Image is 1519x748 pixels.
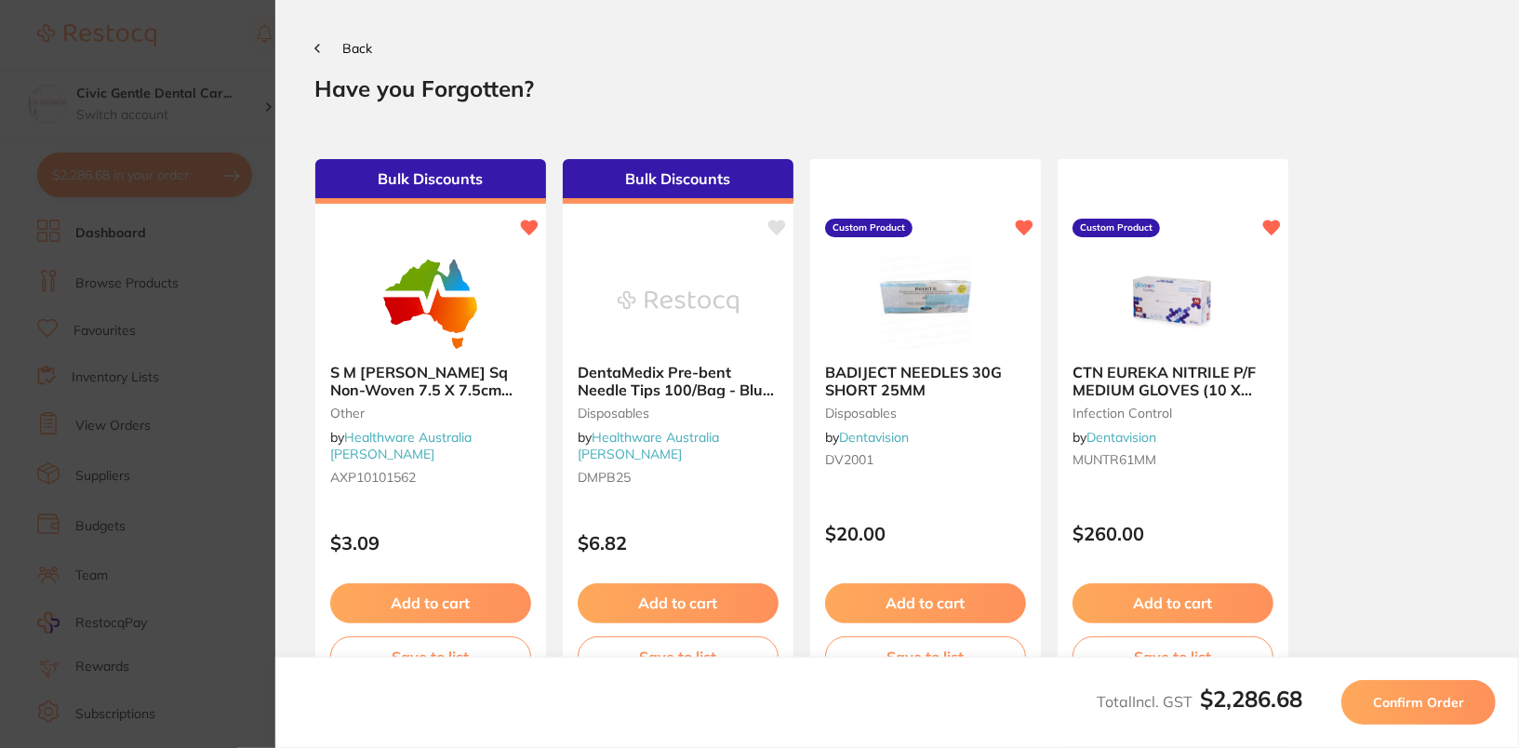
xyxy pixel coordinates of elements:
[1086,429,1156,446] a: Dentavision
[342,40,372,57] span: Back
[1200,685,1302,713] b: $2,286.68
[1073,364,1273,398] b: CTN EUREKA NITRILE P/F MEDIUM GLOVES (10 X 300)
[330,532,531,554] p: $3.09
[563,159,793,204] div: Bulk Discounts
[330,406,531,421] small: other
[330,429,472,462] a: Healthware Australia [PERSON_NAME]
[1341,680,1496,725] button: Confirm Order
[1073,406,1273,421] small: infection control
[578,364,779,398] b: DentaMedix Pre-bent Needle Tips 100/Bag - Blue 25Ga
[578,406,779,421] small: Disposables
[578,532,779,554] p: $6.82
[1113,256,1233,349] img: CTN EUREKA NITRILE P/F MEDIUM GLOVES (10 X 300)
[578,470,779,485] small: DMPB25
[1073,452,1273,467] small: MUNTR61MM
[330,470,531,485] small: AXP10101562
[1073,523,1273,544] p: $260.00
[825,406,1026,421] small: disposables
[825,429,909,446] span: by
[825,452,1026,467] small: DV2001
[314,74,1480,102] h2: Have you Forgotten?
[1373,694,1464,711] span: Confirm Order
[330,583,531,622] button: Add to cart
[330,364,531,398] b: S M Gauze Sq Non-Woven 7.5 X 7.5cm Low Lint 4Ply 100/Pack
[330,636,531,677] button: Save to list
[578,429,719,462] span: by
[825,523,1026,544] p: $20.00
[865,256,986,349] img: BADIJECT NEEDLES 30G SHORT 25MM
[330,429,472,462] span: by
[1073,636,1273,677] button: Save to list
[578,583,779,622] button: Add to cart
[1073,219,1160,237] label: Custom Product
[1073,583,1273,622] button: Add to cart
[825,636,1026,677] button: Save to list
[825,219,913,237] label: Custom Product
[578,636,779,677] button: Save to list
[1073,429,1156,446] span: by
[618,256,739,349] img: DentaMedix Pre-bent Needle Tips 100/Bag - Blue 25Ga
[825,364,1026,398] b: BADIJECT NEEDLES 30G SHORT 25MM
[1097,692,1302,711] span: Total Incl. GST
[315,159,546,204] div: Bulk Discounts
[370,256,491,349] img: S M Gauze Sq Non-Woven 7.5 X 7.5cm Low Lint 4Ply 100/Pack
[825,583,1026,622] button: Add to cart
[578,429,719,462] a: Healthware Australia [PERSON_NAME]
[839,429,909,446] a: Dentavision
[314,41,372,56] button: Back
